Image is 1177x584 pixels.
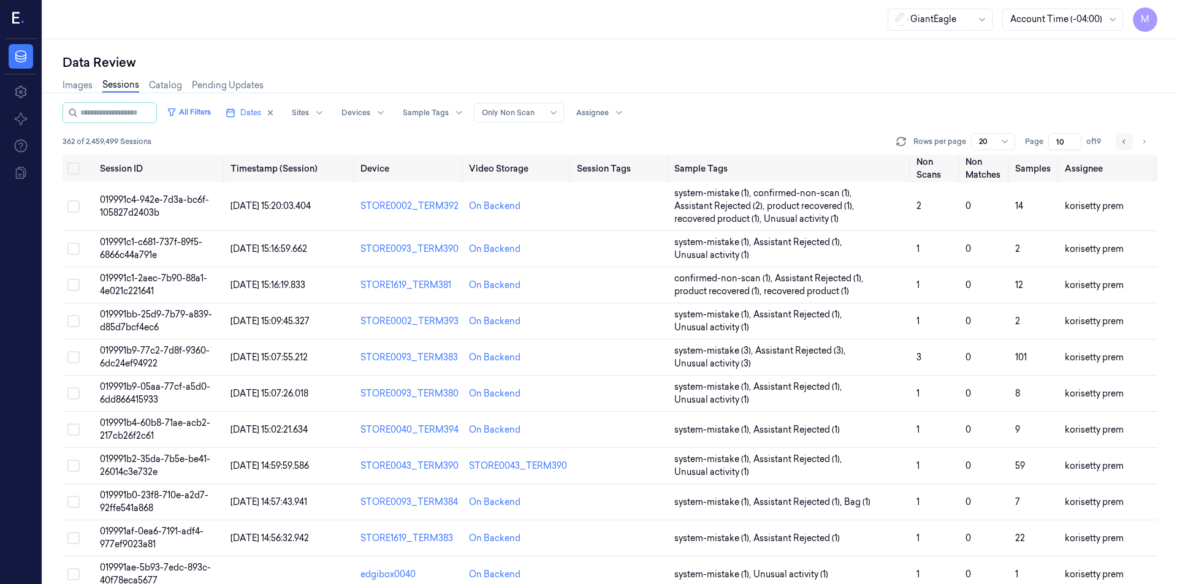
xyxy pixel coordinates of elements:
span: [DATE] 15:07:55.212 [230,352,308,363]
div: STORE0043_TERM390 [469,460,567,472]
span: 0 [966,533,971,544]
th: Session ID [95,155,226,182]
span: 9 [1015,424,1020,435]
span: Assistant Rejected (1) , [753,236,844,249]
span: 1 [916,279,920,290]
button: Select row [67,315,80,327]
span: 362 of 2,459,499 Sessions [63,136,151,147]
span: 019991b9-77c2-7d8f-9360-6dc24ef94922 [100,345,210,369]
button: Go to next page [1135,133,1152,150]
span: Assistant Rejected (3) , [755,344,848,357]
span: 0 [966,424,971,435]
span: product recovered (1) , [674,285,764,298]
span: system-mistake (1) , [674,496,753,509]
div: On Backend [469,532,520,545]
span: confirmed-non-scan (1) , [753,187,854,200]
button: Select row [67,200,80,213]
span: system-mistake (1) , [674,532,753,545]
div: On Backend [469,243,520,256]
button: Select row [67,496,80,508]
span: [DATE] 15:09:45.327 [230,316,310,327]
th: Non Scans [912,155,961,182]
span: korisetty prem [1065,424,1124,435]
span: [DATE] 15:16:19.833 [230,279,305,290]
span: 22 [1015,533,1025,544]
span: 0 [966,496,971,507]
div: On Backend [469,200,520,213]
button: M [1133,7,1157,32]
a: Sessions [102,78,139,93]
div: STORE0093_TERM384 [360,496,459,509]
span: confirmed-non-scan (1) , [674,272,775,285]
span: 1 [916,388,920,399]
button: Select row [67,423,80,436]
button: Select row [67,243,80,255]
span: 0 [966,569,971,580]
span: Assistant Rejected (2) , [674,200,767,213]
span: 3 [916,352,921,363]
div: STORE1619_TERM383 [360,532,459,545]
span: 019991b2-35da-7b5e-be41-26014c3e732e [100,453,210,477]
span: 0 [966,460,971,471]
div: On Backend [469,387,520,400]
button: Select row [67,351,80,363]
span: 12 [1015,279,1023,290]
span: 8 [1015,388,1020,399]
span: 1 [916,533,920,544]
span: system-mistake (1) , [674,453,753,466]
th: Session Tags [572,155,669,182]
div: On Backend [469,279,520,292]
th: Samples [1010,155,1060,182]
div: On Backend [469,315,520,328]
span: 1 [916,460,920,471]
a: Pending Updates [192,79,264,92]
th: Timestamp (Session) [226,155,356,182]
span: 019991b0-23f8-710e-a2d7-92ffe541a868 [100,490,208,514]
span: 019991b9-05aa-77cf-a5d0-6dd866415933 [100,381,210,405]
button: Go to previous page [1116,133,1133,150]
span: 7 [1015,496,1020,507]
span: korisetty prem [1065,200,1124,211]
span: recovered product (1) [764,285,849,298]
span: Unusual activity (3) [674,357,751,370]
th: Device [356,155,464,182]
div: STORE0043_TERM390 [360,460,459,472]
button: All Filters [162,102,216,122]
div: STORE0002_TERM393 [360,315,459,328]
span: 2 [1015,316,1020,327]
span: 1 [916,496,920,507]
span: Assistant Rejected (1) , [753,308,844,321]
span: 019991c1-2aec-7b90-88a1-4e021c221641 [100,273,207,297]
span: system-mistake (1) , [674,423,753,436]
div: STORE0040_TERM394 [360,423,459,436]
th: Assignee [1060,155,1157,182]
span: 59 [1015,460,1025,471]
span: [DATE] 15:20:03.404 [230,200,311,211]
nav: pagination [1116,133,1152,150]
span: [DATE] 15:02:21.634 [230,424,308,435]
span: 14 [1015,200,1023,211]
th: Video Storage [464,155,572,182]
span: Assistant Rejected (1) , [753,381,844,393]
div: Data Review [63,54,1157,71]
p: Rows per page [913,136,966,147]
span: 019991af-0ea6-7191-adf4-977ef9023a81 [100,526,204,550]
span: 0 [966,243,971,254]
span: korisetty prem [1065,316,1124,327]
span: 0 [966,316,971,327]
span: 019991b4-60b8-71ae-acb2-217cb26f2c61 [100,417,210,441]
span: Bag (1) [844,496,870,509]
span: korisetty prem [1065,243,1124,254]
th: Non Matches [961,155,1010,182]
span: system-mistake (1) , [674,568,753,581]
span: [DATE] 15:07:26.018 [230,388,308,399]
span: 1 [916,243,920,254]
span: Assistant Rejected (1) [753,532,840,545]
button: Select row [67,460,80,472]
span: Unusual activity (1) [674,321,749,334]
span: 019991c1-c681-737f-89f5-6866c44a791e [100,237,202,260]
span: 2 [1015,243,1020,254]
span: of 19 [1086,136,1106,147]
span: Assistant Rejected (1) , [775,272,866,285]
button: Select row [67,568,80,580]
